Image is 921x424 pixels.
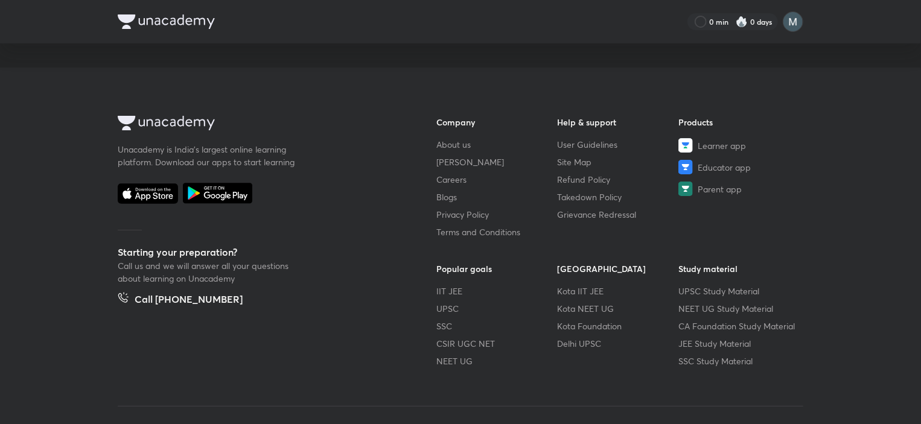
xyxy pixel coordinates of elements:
[783,11,803,32] img: Manish Sharma
[118,116,398,133] a: Company Logo
[436,302,558,315] a: UPSC
[678,262,800,275] h6: Study material
[678,138,800,153] a: Learner app
[436,116,558,128] h6: Company
[698,183,742,195] span: Parent app
[118,116,215,130] img: Company Logo
[736,16,748,28] img: streak
[558,320,679,332] a: Kota Foundation
[678,302,800,315] a: NEET UG Study Material
[678,320,800,332] a: CA Foundation Study Material
[436,355,558,367] a: NEET UG
[558,337,679,350] a: Delhi UPSC
[436,262,558,275] h6: Popular goals
[118,245,398,259] h5: Starting your preparation?
[678,182,800,196] a: Parent app
[436,285,558,297] a: IIT JEE
[698,139,746,152] span: Learner app
[678,160,800,174] a: Educator app
[558,116,679,128] h6: Help & support
[118,14,215,29] img: Company Logo
[118,143,299,168] p: Unacademy is India’s largest online learning platform. Download our apps to start learning
[558,191,679,203] a: Takedown Policy
[135,292,243,309] h5: Call [PHONE_NUMBER]
[436,337,558,350] a: CSIR UGC NET
[436,138,558,151] a: About us
[436,226,558,238] a: Terms and Conditions
[436,173,558,186] a: Careers
[558,262,679,275] h6: [GEOGRAPHIC_DATA]
[698,161,751,174] span: Educator app
[436,173,467,186] span: Careers
[678,337,800,350] a: JEE Study Material
[436,320,558,332] a: SSC
[558,138,679,151] a: User Guidelines
[678,160,693,174] img: Educator app
[558,208,679,221] a: Grievance Redressal
[678,285,800,297] a: UPSC Study Material
[558,156,679,168] a: Site Map
[436,191,558,203] a: Blogs
[118,259,299,285] p: Call us and we will answer all your questions about learning on Unacademy
[436,208,558,221] a: Privacy Policy
[118,292,243,309] a: Call [PHONE_NUMBER]
[678,116,800,128] h6: Products
[678,138,693,153] img: Learner app
[678,355,800,367] a: SSC Study Material
[558,285,679,297] a: Kota IIT JEE
[678,182,693,196] img: Parent app
[436,156,558,168] a: [PERSON_NAME]
[558,173,679,186] a: Refund Policy
[558,302,679,315] a: Kota NEET UG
